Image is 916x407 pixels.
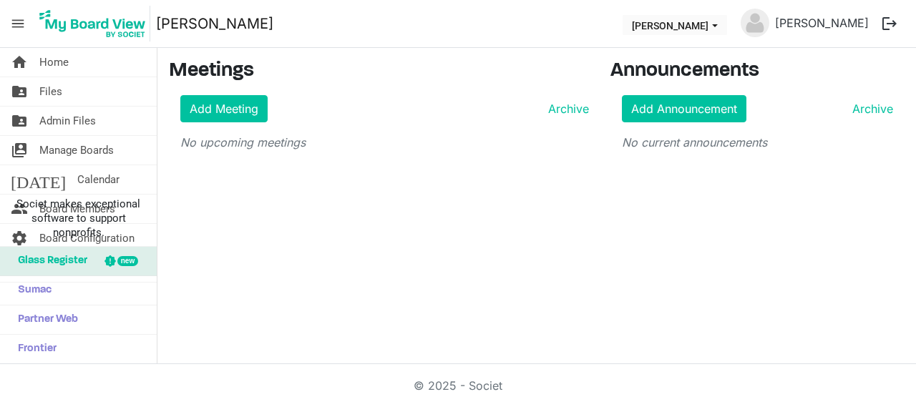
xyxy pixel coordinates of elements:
[610,59,905,84] h3: Announcements
[741,9,769,37] img: no-profile-picture.svg
[11,136,28,165] span: switch_account
[180,95,268,122] a: Add Meeting
[11,107,28,135] span: folder_shared
[35,6,156,41] a: My Board View Logo
[622,134,893,151] p: No current announcements
[11,335,57,363] span: Frontier
[622,95,746,122] a: Add Announcement
[39,48,69,77] span: Home
[39,107,96,135] span: Admin Files
[11,77,28,106] span: folder_shared
[39,77,62,106] span: Files
[11,165,66,194] span: [DATE]
[11,48,28,77] span: home
[623,15,727,35] button: Komakech Stephen dropdownbutton
[11,276,52,305] span: Sumac
[156,9,273,38] a: [PERSON_NAME]
[847,100,893,117] a: Archive
[4,10,31,37] span: menu
[77,165,120,194] span: Calendar
[874,9,905,39] button: logout
[6,197,150,240] span: Societ makes exceptional software to support nonprofits.
[39,136,114,165] span: Manage Boards
[769,9,874,37] a: [PERSON_NAME]
[169,59,589,84] h3: Meetings
[117,256,138,266] div: new
[35,6,150,41] img: My Board View Logo
[11,305,78,334] span: Partner Web
[180,134,589,151] p: No upcoming meetings
[11,247,87,275] span: Glass Register
[414,378,502,393] a: © 2025 - Societ
[542,100,589,117] a: Archive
